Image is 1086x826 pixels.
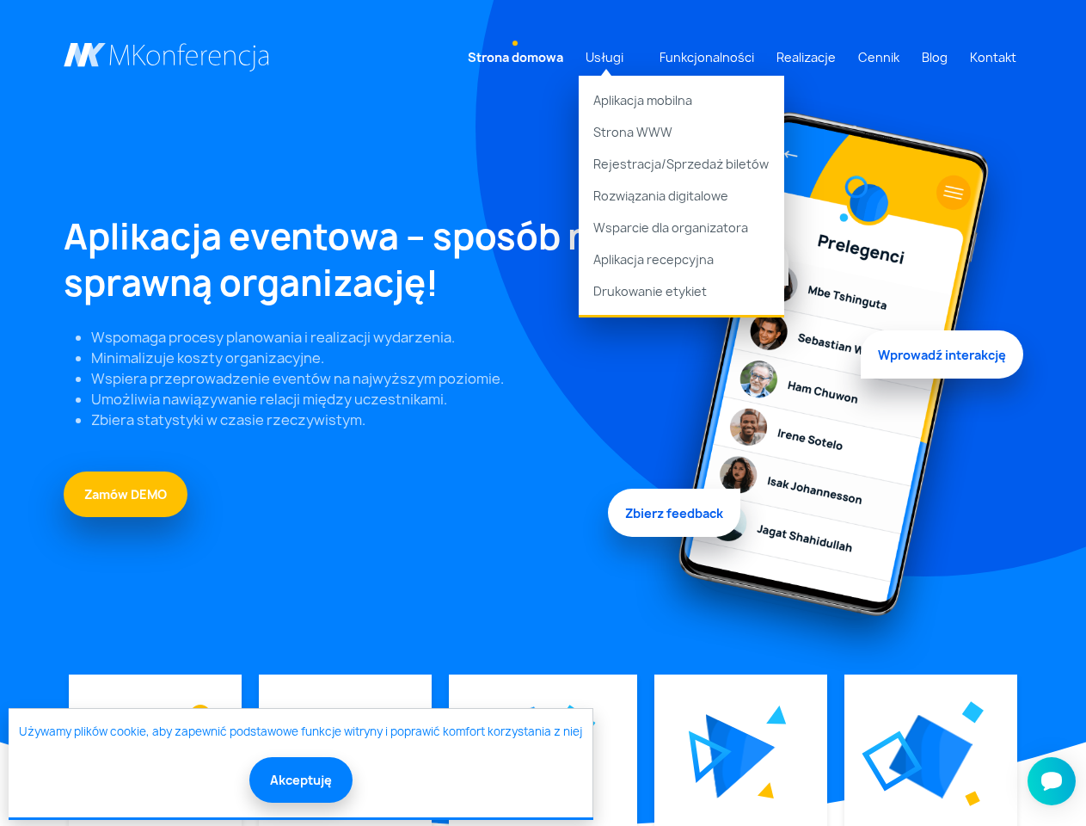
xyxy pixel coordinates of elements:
a: Kontakt [963,41,1023,73]
a: Rozwiązania digitalowe [579,180,784,212]
h1: Aplikacja eventowa – sposób na sprawną organizację! [64,213,615,306]
li: Minimalizuje koszty organizacyjne. [91,348,615,368]
img: Graficzny element strony [766,705,787,724]
a: Zamów DEMO [64,472,187,517]
a: Wsparcie dla organizatora [579,212,784,243]
a: Usługi [579,41,630,73]
span: Wprowadź interakcję [861,325,1023,373]
li: Umożliwia nawiązywanie relacji między uczestnikami. [91,389,615,410]
img: Graficzny element strony [190,705,211,725]
a: Blog [915,41,954,73]
img: Graficzny element strony [889,715,972,798]
a: Cennik [851,41,906,73]
li: Zbiera statystyki w czasie rzeczywistym. [91,410,615,430]
a: Aplikacja recepcyjna [579,243,784,275]
img: Graficzny element strony [962,702,985,724]
img: Graficzny element strony [862,730,923,792]
a: Realizacje [770,41,843,73]
img: Graficzny element strony [965,791,980,806]
img: Graficzny element strony [561,705,596,736]
img: Graficzny element strony [689,730,732,783]
button: Akceptuję [249,757,353,803]
a: Używamy plików cookie, aby zapewnić podstawowe funkcje witryny i poprawić komfort korzystania z niej [19,724,582,741]
img: Graficzny element strony [635,96,1023,675]
span: Zbierz feedback [608,484,740,533]
li: Wspiera przeprowadzenie eventów na najwyższym poziomie. [91,368,615,389]
iframe: Smartsupp widget button [1028,757,1076,805]
a: Aplikacja mobilna [579,76,784,116]
a: Strona WWW [579,116,784,148]
img: Graficzny element strony [706,714,776,798]
a: Strona domowa [461,41,570,73]
li: Wspomaga procesy planowania i realizacji wydarzenia. [91,327,615,348]
a: Drukowanie etykiet [579,275,784,316]
a: Rejestracja/Sprzedaż biletów [579,148,784,180]
a: Funkcjonalności [653,41,761,73]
